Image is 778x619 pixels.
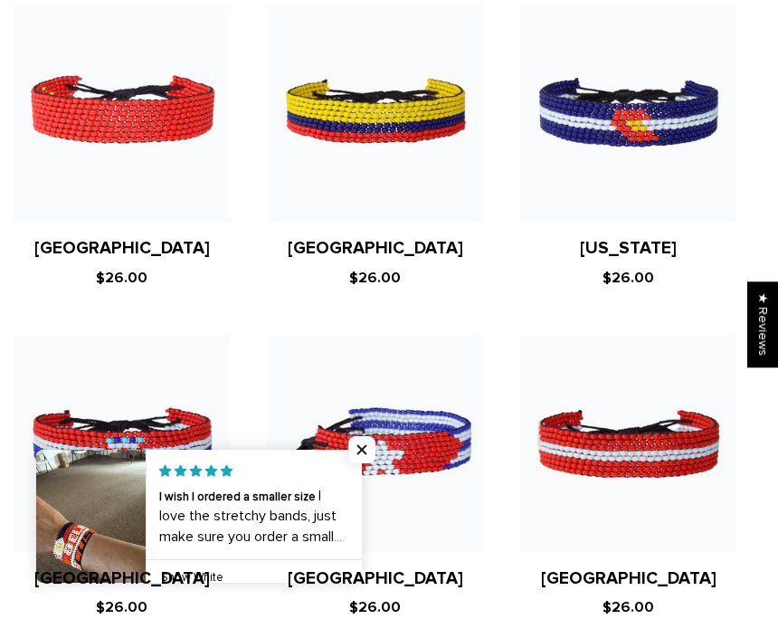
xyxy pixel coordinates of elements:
span: $26.00 [96,598,147,616]
a: [GEOGRAPHIC_DATA] [34,238,210,259]
a: [US_STATE] [580,238,677,259]
span: $26.00 [96,269,147,287]
a: [GEOGRAPHIC_DATA] [288,568,463,589]
a: [GEOGRAPHIC_DATA] [541,568,716,589]
span: $26.00 [349,269,401,287]
a: [GEOGRAPHIC_DATA] [34,568,210,589]
span: $26.00 [602,269,654,287]
span: Close popup widget [348,436,375,463]
span: $26.00 [349,598,401,616]
div: Click to open Judge.me floating reviews tab [747,281,778,367]
span: $26.00 [602,598,654,616]
a: [GEOGRAPHIC_DATA] [288,238,463,259]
